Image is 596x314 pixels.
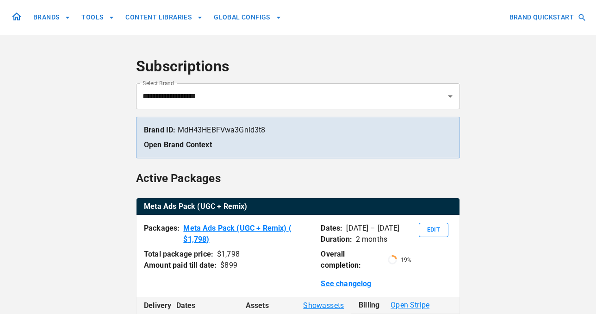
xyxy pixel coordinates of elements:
[346,223,399,234] p: [DATE] – [DATE]
[217,249,240,260] div: $ 1,798
[321,278,371,289] a: See changelog
[183,223,313,245] a: Meta Ads Pack (UGC + Remix) ( $1,798)
[137,297,169,314] th: Delivery
[144,125,452,136] p: MdH43HEBFVwa3Gnld3t8
[144,140,212,149] a: Open Brand Context
[246,300,344,311] div: Assets
[136,170,221,187] h6: Active Packages
[137,198,459,215] th: Meta Ads Pack (UGC + Remix)
[303,300,344,311] span: Show assets
[401,256,411,264] p: 19 %
[444,90,457,103] button: Open
[136,57,460,76] h4: Subscriptions
[220,260,237,271] div: $ 899
[321,223,342,234] p: Dates:
[144,126,175,134] strong: Brand ID:
[351,297,459,314] th: Billing
[321,249,384,271] p: Overall completion:
[391,300,429,311] span: Open Stripe
[137,198,459,215] table: active packages table
[210,9,285,26] button: GLOBAL CONFIGS
[321,234,352,245] p: Duration:
[30,9,74,26] button: BRANDS
[506,9,589,26] button: BRAND QUICKSTART
[356,234,387,245] p: 2 months
[144,260,217,271] p: Amount paid till date:
[144,249,213,260] p: Total package price:
[169,297,238,314] th: Dates
[143,79,174,87] label: Select Brand
[122,9,206,26] button: CONTENT LIBRARIES
[78,9,118,26] button: TOOLS
[419,223,448,237] button: Edit
[144,223,180,245] p: Packages:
